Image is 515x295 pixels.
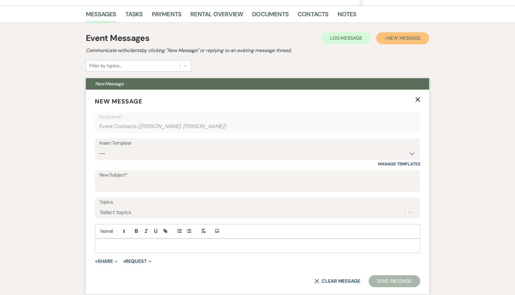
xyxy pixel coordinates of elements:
[99,171,416,180] label: New Subject*
[123,259,126,264] span: +
[100,208,131,216] div: Select topics
[152,9,182,23] a: Payments
[138,122,226,131] span: ( [PERSON_NAME]. [PERSON_NAME] )
[338,9,357,23] a: Notes
[86,32,149,45] h1: Event Messages
[95,97,142,105] span: New Message
[314,279,360,284] button: Clear message
[95,259,117,264] button: Share
[376,32,429,44] button: +New Message
[95,81,124,87] span: New Message
[99,113,416,121] p: Recipients*
[86,47,429,54] h2: Communicate with clients by clicking "New Message" or replying to an existing message thread.
[99,198,416,207] label: Topics
[298,9,329,23] a: Contacts
[99,139,416,148] div: Insert Template
[369,275,420,287] button: Send Message
[378,161,420,167] a: Manage Templates
[252,9,289,23] a: Documents
[89,62,121,69] div: Filter by topics...
[330,35,362,41] span: Log Message
[86,9,116,23] a: Messages
[95,259,98,264] span: +
[125,9,143,23] a: Tasks
[190,9,243,23] a: Rental Overview
[123,259,151,264] button: Request
[387,35,421,41] span: New Message
[99,121,416,132] div: Event Contacts
[322,32,371,44] button: Log Message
